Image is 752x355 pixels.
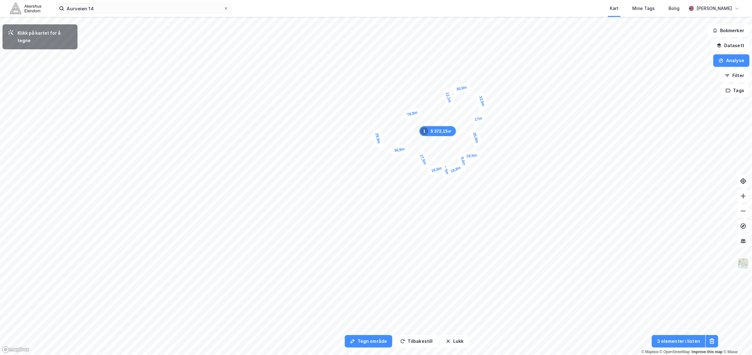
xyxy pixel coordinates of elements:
[419,126,456,136] div: Map marker
[719,69,749,82] button: Filter
[345,335,392,348] button: Tegn område
[427,163,447,176] div: Map marker
[721,325,752,355] div: Kontrollprogram for chat
[470,113,487,125] div: Map marker
[711,39,749,52] button: Datasett
[632,5,655,12] div: Mine Tags
[737,258,749,269] img: Z
[641,350,659,354] a: Mapbox
[415,150,431,170] div: Map marker
[707,24,749,37] button: Bokmerker
[439,161,453,179] div: Map marker
[669,5,679,12] div: Bolig
[446,162,466,177] div: Map marker
[475,91,489,111] div: Map marker
[395,335,438,348] button: Tilbakestill
[660,350,690,354] a: OpenStreetMap
[692,350,723,354] a: Improve this map
[720,84,749,97] button: Tags
[696,5,732,12] div: [PERSON_NAME]
[18,29,73,44] div: Klikk på kartet for å tegne
[452,82,472,95] div: Map marker
[390,144,409,155] div: Map marker
[440,335,469,348] button: Lukk
[421,127,428,135] div: 1
[713,54,749,67] button: Analyse
[402,107,422,120] div: Map marker
[442,87,455,107] div: Map marker
[721,325,752,355] iframe: Chat Widget
[610,5,619,12] div: Kart
[469,128,483,148] div: Map marker
[64,4,223,13] input: Søk på adresse, matrikkel, gårdeiere, leietakere eller personer
[652,335,705,348] button: 3 elementer i listen
[462,150,481,161] div: Map marker
[457,152,470,170] div: Map marker
[2,346,29,353] a: Mapbox homepage
[10,3,41,14] img: akershus-eiendom-logo.9091f326c980b4bce74ccdd9f866810c.svg
[372,129,384,148] div: Map marker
